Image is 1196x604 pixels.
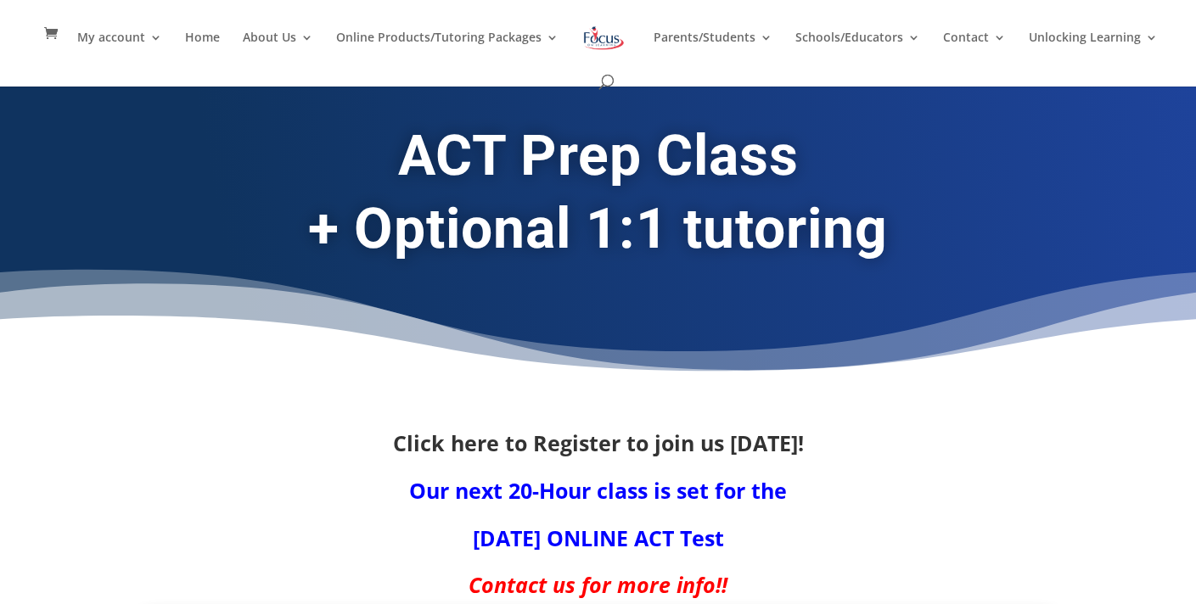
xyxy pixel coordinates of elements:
strong: Our next 20-Hour class is set for the [409,476,787,505]
a: My account [77,31,162,71]
a: Schools/Educators [795,31,920,71]
a: Online Products/Tutoring Packages [336,31,559,71]
img: Focus on Learning [581,23,626,53]
a: Parents/Students [654,31,772,71]
i: Contact us for more info!! [469,570,727,599]
a: Unlocking Learning [1029,31,1158,71]
h1: ACT Prep Class + Optional 1:1 tutoring [140,120,1057,274]
a: Contact [943,31,1006,71]
b: [DATE] ONLINE ACT Test [473,523,724,552]
a: Click here to Register to join us [DATE]! [393,428,804,457]
a: About Us [243,31,313,71]
a: Home [185,31,220,71]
